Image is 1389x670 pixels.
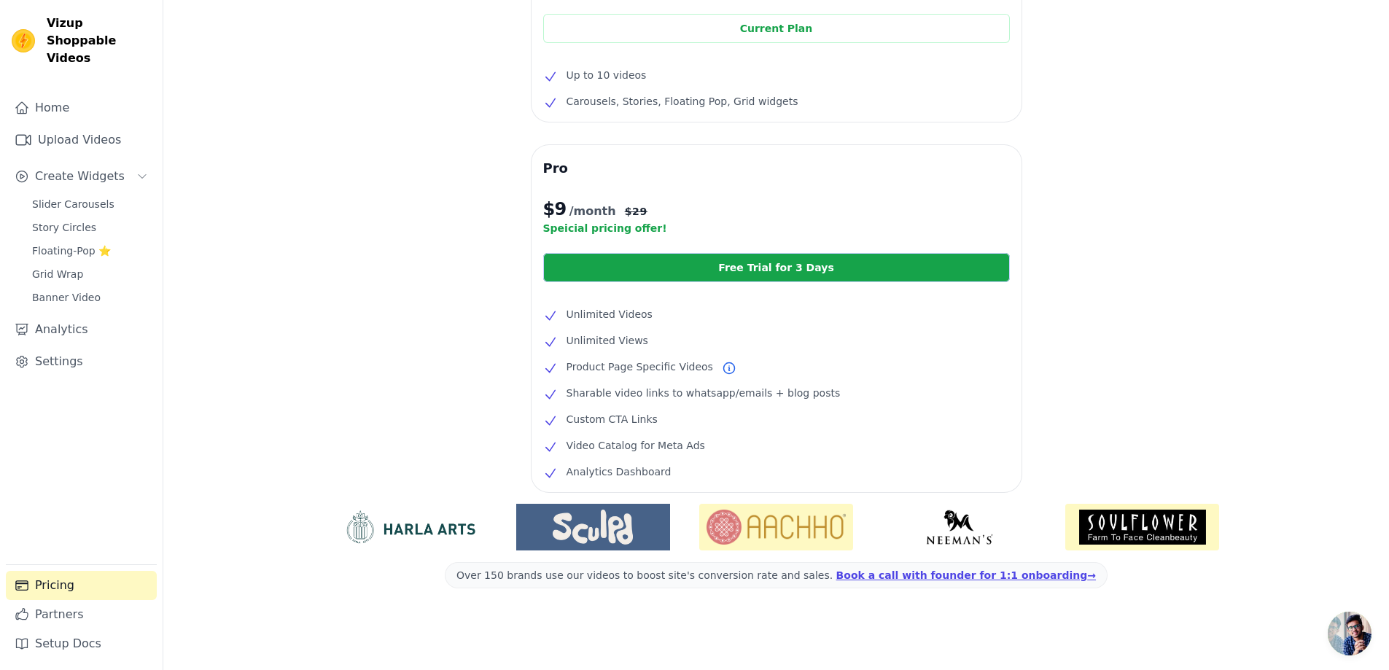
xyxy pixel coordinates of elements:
span: Carousels, Stories, Floating Pop, Grid widgets [567,93,798,110]
p: Speicial pricing offer! [543,221,1010,235]
a: Settings [6,347,157,376]
span: Story Circles [32,220,96,235]
span: Analytics Dashboard [567,463,672,480]
a: Partners [6,600,157,629]
a: Story Circles [23,217,157,238]
a: Floating-Pop ⭐ [23,241,157,261]
a: Setup Docs [6,629,157,658]
img: Vizup [12,29,35,52]
span: /month [569,203,616,220]
a: Upload Videos [6,125,157,155]
img: Neeman's [882,510,1036,545]
li: Custom CTA Links [543,410,1010,428]
span: Floating-Pop ⭐ [32,244,111,258]
a: Slider Carousels [23,194,157,214]
a: Pricing [6,571,157,600]
span: Vizup Shoppable Videos [47,15,151,67]
span: Grid Wrap [32,267,83,281]
div: Chat abierto [1328,612,1372,655]
a: Analytics [6,315,157,344]
img: Sculpd US [516,510,670,545]
a: Grid Wrap [23,264,157,284]
button: Create Widgets [6,162,157,191]
span: Banner Video [32,290,101,305]
span: Unlimited Videos [567,305,653,323]
span: Up to 10 videos [567,66,647,84]
li: Video Catalog for Meta Ads [543,437,1010,454]
h3: Pro [543,157,1010,180]
a: Book a call with founder for 1:1 onboarding [836,569,1096,581]
img: Aachho [699,504,853,550]
div: Current Plan [543,14,1010,43]
span: $ 29 [625,204,647,219]
span: Unlimited Views [567,332,648,349]
a: Banner Video [23,287,157,308]
span: Sharable video links to whatsapp/emails + blog posts [567,384,841,402]
span: Slider Carousels [32,197,114,211]
span: Product Page Specific Videos [567,358,713,375]
img: HarlaArts [333,510,487,545]
span: Create Widgets [35,168,125,185]
img: Soulflower [1065,504,1219,550]
span: $ 9 [543,198,567,221]
a: Home [6,93,157,122]
a: Free Trial for 3 Days [543,253,1010,282]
